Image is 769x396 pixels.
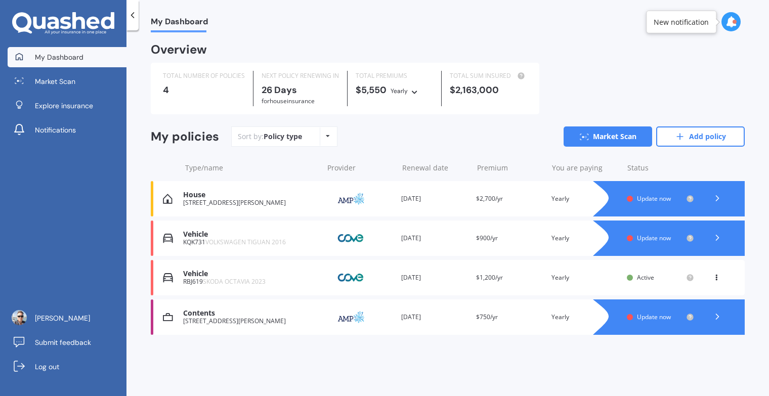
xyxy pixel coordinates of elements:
[262,84,297,96] b: 26 Days
[356,71,433,81] div: TOTAL PREMIUMS
[637,273,654,282] span: Active
[326,229,376,248] img: Cove
[238,131,302,142] div: Sort by:
[183,230,318,239] div: Vehicle
[264,131,302,142] div: Policy type
[35,337,91,347] span: Submit feedback
[8,357,126,377] a: Log out
[551,273,619,283] div: Yearly
[185,163,319,173] div: Type/name
[262,97,315,105] span: for House insurance
[35,76,75,86] span: Market Scan
[8,96,126,116] a: Explore insurance
[477,163,544,173] div: Premium
[35,362,59,372] span: Log out
[163,312,173,322] img: Contents
[327,163,394,173] div: Provider
[356,85,433,96] div: $5,550
[8,332,126,353] a: Submit feedback
[203,277,266,286] span: SKODA OCTAVIA 2023
[205,238,286,246] span: VOLKSWAGEN TIGUAN 2016
[401,312,468,322] div: [DATE]
[401,233,468,243] div: [DATE]
[476,234,498,242] span: $900/yr
[8,308,126,328] a: [PERSON_NAME]
[35,313,90,323] span: [PERSON_NAME]
[637,313,671,321] span: Update now
[35,52,83,62] span: My Dashboard
[401,273,468,283] div: [DATE]
[151,129,219,144] div: My policies
[151,17,208,30] span: My Dashboard
[12,310,27,325] img: AAcHTtclUvNyp2u0Hiam-fRF7J6y-tGeIq-Sa-fWiwnqEw=s96-c
[183,191,318,199] div: House
[637,234,671,242] span: Update now
[450,71,527,81] div: TOTAL SUM INSURED
[8,47,126,67] a: My Dashboard
[183,199,318,206] div: [STREET_ADDRESS][PERSON_NAME]
[391,86,408,96] div: Yearly
[551,194,619,204] div: Yearly
[551,312,619,322] div: Yearly
[551,233,619,243] div: Yearly
[262,71,339,81] div: NEXT POLICY RENEWING IN
[163,71,245,81] div: TOTAL NUMBER OF POLICIES
[450,85,527,95] div: $2,163,000
[476,194,503,203] span: $2,700/yr
[564,126,652,147] a: Market Scan
[183,309,318,318] div: Contents
[8,120,126,140] a: Notifications
[326,307,376,327] img: AMP
[35,101,93,111] span: Explore insurance
[8,71,126,92] a: Market Scan
[326,189,376,208] img: AMP
[35,125,76,135] span: Notifications
[402,163,469,173] div: Renewal date
[163,85,245,95] div: 4
[637,194,671,203] span: Update now
[476,273,503,282] span: $1,200/yr
[183,239,318,246] div: KQK731
[401,194,468,204] div: [DATE]
[163,273,173,283] img: Vehicle
[151,45,207,55] div: Overview
[656,126,745,147] a: Add policy
[183,270,318,278] div: Vehicle
[476,313,498,321] span: $750/yr
[183,318,318,325] div: [STREET_ADDRESS][PERSON_NAME]
[552,163,619,173] div: You are paying
[163,194,173,204] img: House
[654,17,709,27] div: New notification
[326,268,376,287] img: Cove
[627,163,694,173] div: Status
[163,233,173,243] img: Vehicle
[183,278,318,285] div: RBJ619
